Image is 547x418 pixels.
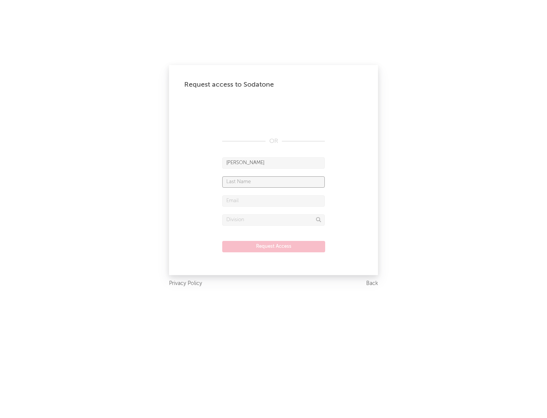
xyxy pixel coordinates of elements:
a: Privacy Policy [169,279,202,288]
input: Last Name [222,176,325,188]
input: Email [222,195,325,207]
input: Division [222,214,325,226]
input: First Name [222,157,325,169]
div: OR [222,137,325,146]
a: Back [366,279,378,288]
div: Request access to Sodatone [184,80,363,89]
button: Request Access [222,241,325,252]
